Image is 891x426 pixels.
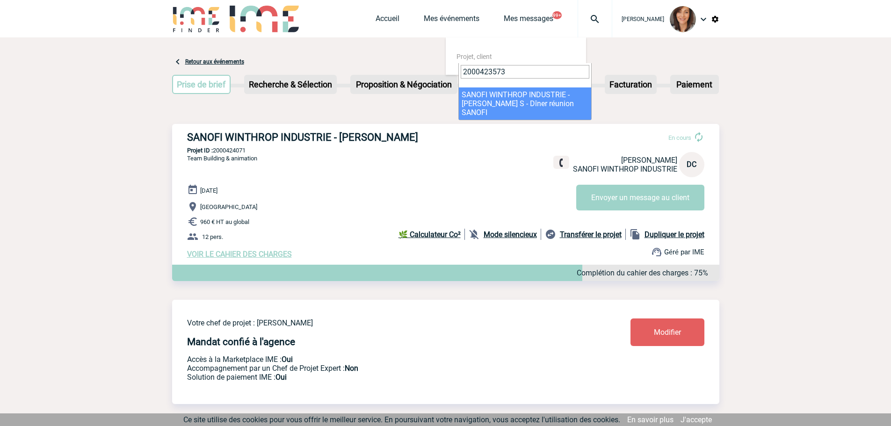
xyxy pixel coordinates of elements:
[172,147,719,154] p: 2000424071
[398,229,465,240] a: 🌿 Calculateur Co²
[187,373,575,382] p: Conformité aux process achat client, Prise en charge de la facturation, Mutualisation de plusieur...
[664,248,704,256] span: Géré par IME
[622,16,664,22] span: [PERSON_NAME]
[187,147,213,154] b: Projet ID :
[187,250,292,259] a: VOIR LE CAHIER DES CHARGES
[187,131,468,143] h3: SANOFI WINTHROP INDUSTRIE - [PERSON_NAME]
[376,14,399,27] a: Accueil
[459,87,591,120] li: SANOFI WINTHROP INDUSTRIE - [PERSON_NAME] S - Dîner réunion SANOFI
[630,229,641,240] img: file_copy-black-24dp.png
[424,14,479,27] a: Mes événements
[668,134,691,141] span: En cours
[573,165,677,173] span: SANOFI WINTHROP INDUSTRIE
[645,230,704,239] b: Dupliquer le projet
[398,230,461,239] b: 🌿 Calculateur Co²
[187,155,257,162] span: Team Building & animation
[351,76,456,93] p: Proposition & Négociation
[173,76,230,93] p: Prise de brief
[484,230,537,239] b: Mode silencieux
[187,364,575,373] p: Prestation payante
[627,415,674,424] a: En savoir plus
[504,14,553,27] a: Mes messages
[606,76,656,93] p: Facturation
[552,11,562,19] button: 99+
[185,58,244,65] a: Retour aux événements
[202,233,223,240] span: 12 pers.
[187,336,295,347] h4: Mandat confié à l'agence
[687,160,696,169] span: DC
[560,230,622,239] b: Transférer le projet
[576,185,704,210] button: Envoyer un message au client
[654,328,681,337] span: Modifier
[681,415,712,424] a: J'accepte
[187,318,575,327] p: Votre chef de projet : [PERSON_NAME]
[187,355,575,364] p: Accès à la Marketplace IME :
[651,246,662,258] img: support.png
[670,6,696,32] img: 103585-1.jpg
[200,187,217,194] span: [DATE]
[200,218,249,225] span: 960 € HT au global
[172,6,221,32] img: IME-Finder
[282,355,293,364] b: Oui
[275,373,287,382] b: Oui
[245,76,336,93] p: Recherche & Sélection
[621,156,677,165] span: [PERSON_NAME]
[200,203,257,210] span: [GEOGRAPHIC_DATA]
[183,415,620,424] span: Ce site utilise des cookies pour vous offrir le meilleur service. En poursuivant votre navigation...
[345,364,358,373] b: Non
[671,76,718,93] p: Paiement
[557,159,565,167] img: fixe.png
[456,53,492,60] span: Projet, client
